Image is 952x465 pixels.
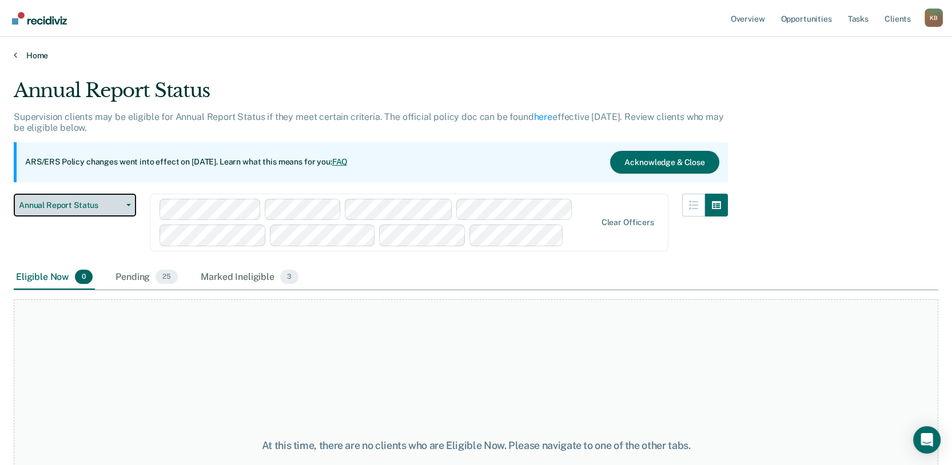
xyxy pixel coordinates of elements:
img: Recidiviz [12,12,67,25]
a: here [534,111,552,122]
div: Clear officers [602,218,654,227]
p: Supervision clients may be eligible for Annual Report Status if they meet certain criteria. The o... [14,111,724,133]
span: 0 [75,270,93,284]
div: Pending25 [113,265,180,290]
div: K B [925,9,943,27]
a: FAQ [332,157,348,166]
span: 3 [280,270,298,284]
span: 25 [156,270,178,284]
p: ARS/ERS Policy changes went into effect on [DATE]. Learn what this means for you: [25,157,348,168]
div: Eligible Now0 [14,265,95,290]
button: Acknowledge & Close [610,151,719,174]
div: Open Intercom Messenger [913,426,941,454]
button: Annual Report Status [14,194,136,217]
span: Annual Report Status [19,201,122,210]
button: Profile dropdown button [925,9,943,27]
div: Annual Report Status [14,79,728,111]
div: At this time, there are no clients who are Eligible Now. Please navigate to one of the other tabs. [245,439,707,452]
div: Marked Ineligible3 [198,265,301,290]
a: Home [14,50,938,61]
